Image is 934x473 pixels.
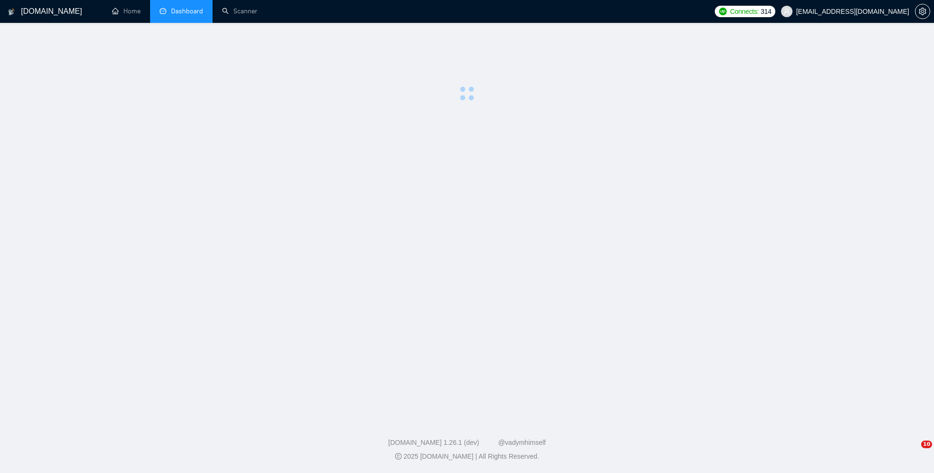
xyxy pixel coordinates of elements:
[761,6,771,17] span: 314
[730,6,759,17] span: Connects:
[921,441,932,448] span: 10
[222,7,257,15] a: searchScanner
[915,8,930,15] a: setting
[388,439,479,446] a: [DOMAIN_NAME] 1.26.1 (dev)
[171,7,203,15] span: Dashboard
[719,8,727,15] img: upwork-logo.png
[902,441,924,463] iframe: Intercom live chat
[783,8,790,15] span: user
[8,452,926,462] div: 2025 [DOMAIN_NAME] | All Rights Reserved.
[915,4,930,19] button: setting
[8,4,15,20] img: logo
[112,7,141,15] a: homeHome
[160,8,166,14] span: dashboard
[395,453,402,460] span: copyright
[498,439,546,446] a: @vadymhimself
